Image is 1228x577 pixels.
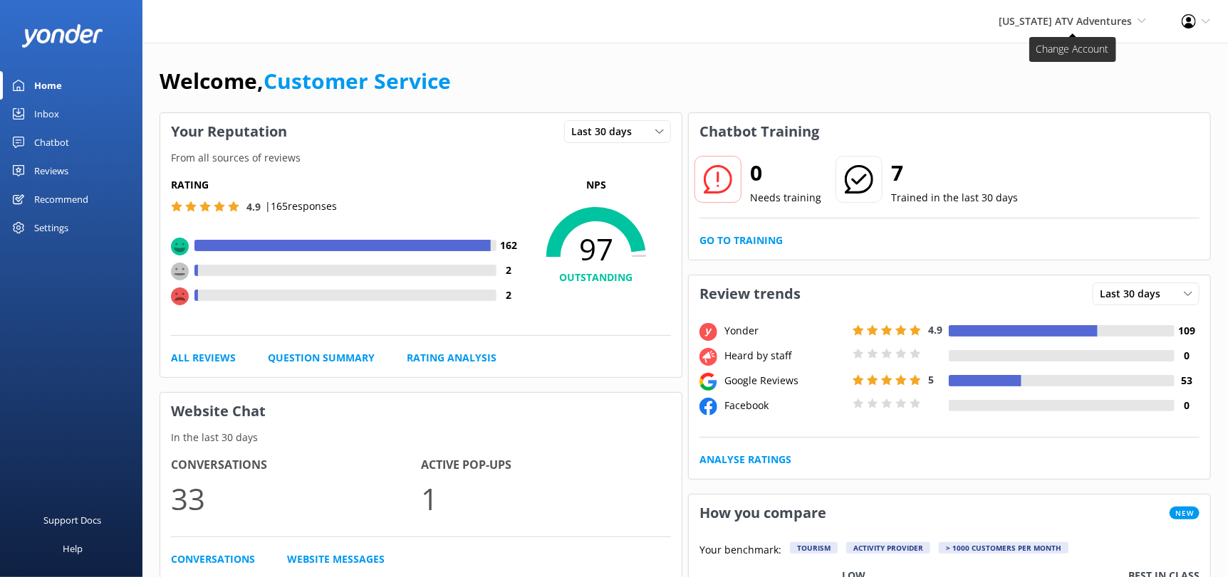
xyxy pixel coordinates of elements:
div: Inbox [34,100,59,128]
h4: OUTSTANDING [521,270,671,285]
h4: Active Pop-ups [421,456,671,475]
span: Last 30 days [1100,286,1169,302]
a: Rating Analysis [407,350,496,366]
div: Reviews [34,157,68,185]
h4: 162 [496,238,521,253]
a: Question Summary [268,350,375,366]
div: Facebook [721,398,849,413]
div: Home [34,71,62,100]
a: All Reviews [171,350,236,366]
div: Yonder [721,323,849,339]
h4: 2 [496,287,521,303]
div: Tourism [790,542,838,554]
div: > 1000 customers per month [939,542,1068,554]
span: Last 30 days [571,124,640,139]
span: 4.9 [928,323,942,337]
h3: Review trends [689,275,811,312]
div: Help [63,534,83,563]
div: Support Docs [44,506,102,534]
h4: Conversations [171,456,421,475]
p: | 165 responses [265,198,337,214]
span: New [1170,507,1200,519]
a: Conversations [171,551,255,567]
div: Chatbot [34,128,69,157]
h2: 0 [750,156,821,190]
p: 1 [421,475,671,522]
p: NPS [521,177,671,193]
img: yonder-white-logo.png [21,24,103,48]
div: Activity Provider [846,542,930,554]
div: Recommend [34,185,88,213]
h3: How you compare [689,494,837,531]
span: 5 [928,373,934,386]
p: Needs training [750,190,821,206]
h4: 109 [1175,323,1200,339]
h4: 2 [496,263,521,278]
div: Settings [34,213,68,242]
p: Trained in the last 30 days [891,190,1018,206]
h2: 7 [891,156,1018,190]
h4: 53 [1175,373,1200,388]
a: Analyse Ratings [699,452,791,467]
p: From all sources of reviews [160,150,682,166]
h3: Chatbot Training [689,113,830,150]
a: Website Messages [287,551,385,567]
h4: 0 [1175,348,1200,364]
h3: Website Chat [160,393,682,430]
p: 33 [171,475,421,522]
h5: Rating [171,177,521,193]
span: 4.9 [246,200,261,213]
a: Go to Training [699,233,783,248]
h1: Welcome, [160,64,451,98]
p: In the last 30 days [160,430,682,445]
h4: 0 [1175,398,1200,413]
h3: Your Reputation [160,113,298,150]
div: Heard by staff [721,348,849,364]
span: [US_STATE] ATV Adventures [999,14,1132,28]
span: 97 [521,231,671,267]
a: Customer Service [264,66,451,95]
p: Your benchmark: [699,542,781,559]
div: Google Reviews [721,373,849,388]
